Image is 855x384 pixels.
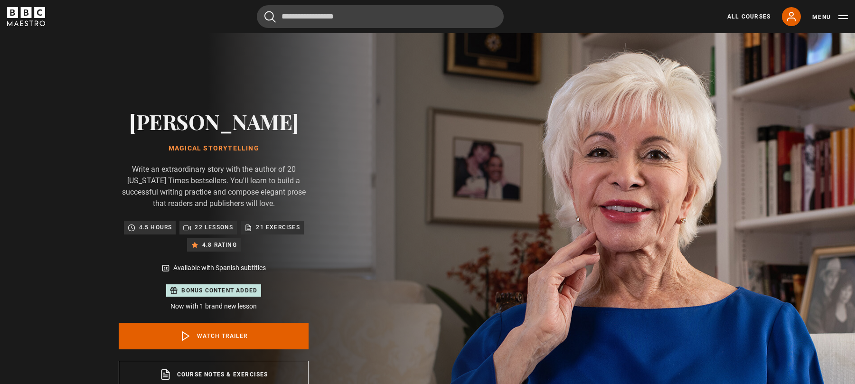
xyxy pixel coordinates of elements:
[181,286,257,295] p: Bonus content added
[7,7,45,26] svg: BBC Maestro
[139,223,172,232] p: 4.5 hours
[119,323,309,349] a: Watch Trailer
[727,12,770,21] a: All Courses
[195,223,233,232] p: 22 lessons
[119,301,309,311] p: Now with 1 brand new lesson
[256,223,300,232] p: 21 exercises
[119,109,309,133] h2: [PERSON_NAME]
[812,12,848,22] button: Toggle navigation
[119,164,309,209] p: Write an extraordinary story with the author of 20 [US_STATE] Times bestsellers. You'll learn to ...
[173,263,266,273] p: Available with Spanish subtitles
[119,145,309,152] h1: Magical Storytelling
[264,11,276,23] button: Submit the search query
[202,240,237,250] p: 4.8 rating
[257,5,504,28] input: Search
